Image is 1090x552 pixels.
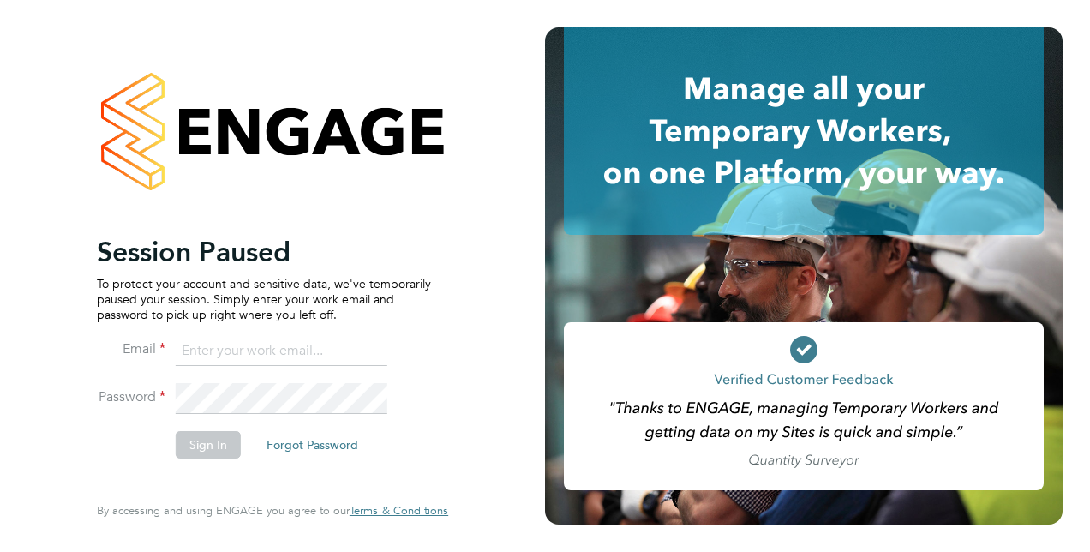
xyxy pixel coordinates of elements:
[97,276,431,323] p: To protect your account and sensitive data, we've temporarily paused your session. Simply enter y...
[253,431,372,459] button: Forgot Password
[350,504,448,518] a: Terms & Conditions
[176,336,387,367] input: Enter your work email...
[97,235,431,269] h2: Session Paused
[176,431,241,459] button: Sign In
[350,503,448,518] span: Terms & Conditions
[97,503,448,518] span: By accessing and using ENGAGE you agree to our
[97,388,165,406] label: Password
[97,340,165,358] label: Email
